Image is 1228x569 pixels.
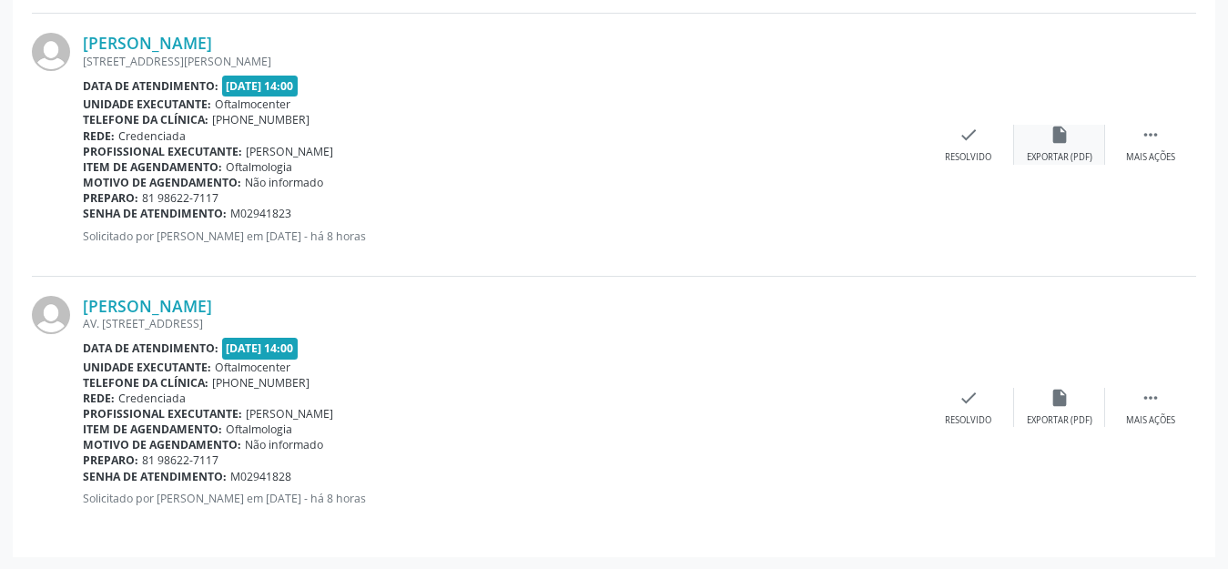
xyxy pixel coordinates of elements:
[226,422,292,437] span: Oftalmologia
[83,97,211,112] b: Unidade executante:
[1141,388,1161,408] i: 
[945,151,991,164] div: Resolvido
[142,452,218,468] span: 81 98622-7117
[959,388,979,408] i: check
[212,112,310,127] span: [PHONE_NUMBER]
[83,360,211,375] b: Unidade executante:
[230,469,291,484] span: M02941828
[945,414,991,427] div: Resolvido
[1027,151,1092,164] div: Exportar (PDF)
[245,175,323,190] span: Não informado
[959,125,979,145] i: check
[32,33,70,71] img: img
[83,296,212,316] a: [PERSON_NAME]
[83,159,222,175] b: Item de agendamento:
[1050,125,1070,145] i: insert_drive_file
[1126,151,1175,164] div: Mais ações
[246,406,333,422] span: [PERSON_NAME]
[83,175,241,190] b: Motivo de agendamento:
[245,437,323,452] span: Não informado
[83,469,227,484] b: Senha de atendimento:
[1050,388,1070,408] i: insert_drive_file
[230,206,291,221] span: M02941823
[83,206,227,221] b: Senha de atendimento:
[1027,414,1092,427] div: Exportar (PDF)
[83,406,242,422] b: Profissional executante:
[226,159,292,175] span: Oftalmologia
[83,316,923,331] div: AV. [STREET_ADDRESS]
[83,78,218,94] b: Data de atendimento:
[83,437,241,452] b: Motivo de agendamento:
[83,375,208,391] b: Telefone da clínica:
[222,76,299,97] span: [DATE] 14:00
[83,491,923,506] p: Solicitado por [PERSON_NAME] em [DATE] - há 8 horas
[83,54,923,69] div: [STREET_ADDRESS][PERSON_NAME]
[1141,125,1161,145] i: 
[215,360,290,375] span: Oftalmocenter
[83,340,218,356] b: Data de atendimento:
[83,128,115,144] b: Rede:
[142,190,218,206] span: 81 98622-7117
[118,391,186,406] span: Credenciada
[83,452,138,468] b: Preparo:
[83,391,115,406] b: Rede:
[83,229,923,244] p: Solicitado por [PERSON_NAME] em [DATE] - há 8 horas
[83,190,138,206] b: Preparo:
[246,144,333,159] span: [PERSON_NAME]
[1126,414,1175,427] div: Mais ações
[83,422,222,437] b: Item de agendamento:
[212,375,310,391] span: [PHONE_NUMBER]
[32,296,70,334] img: img
[222,338,299,359] span: [DATE] 14:00
[118,128,186,144] span: Credenciada
[83,112,208,127] b: Telefone da clínica:
[215,97,290,112] span: Oftalmocenter
[83,33,212,53] a: [PERSON_NAME]
[83,144,242,159] b: Profissional executante:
